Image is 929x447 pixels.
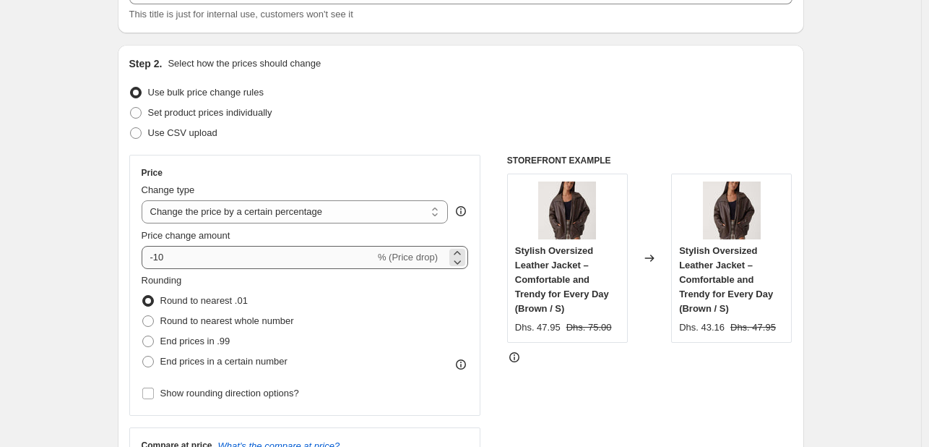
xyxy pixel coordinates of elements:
[168,56,321,71] p: Select how the prices should change
[507,155,792,166] h6: STOREFRONT EXAMPLE
[129,9,353,20] span: This title is just for internal use, customers won't see it
[730,320,776,335] strike: Dhs. 47.95
[160,336,230,346] span: End prices in .99
[148,87,264,98] span: Use bulk price change rules
[454,204,468,218] div: help
[515,320,561,335] div: Dhs. 47.95
[515,245,609,314] span: Stylish Oversized Leather Jacket – Comfortable and Trendy for Every Day (Brown / S)
[129,56,163,71] h2: Step 2.
[142,275,182,286] span: Rounding
[679,245,773,314] span: Stylish Oversized Leather Jacket – Comfortable and Trendy for Every Day (Brown / S)
[160,356,288,367] span: End prices in a certain number
[148,127,217,138] span: Use CSV upload
[378,252,438,263] span: % (Price drop)
[160,388,299,399] span: Show rounding direction options?
[160,295,248,306] span: Round to nearest .01
[142,184,195,195] span: Change type
[142,230,230,241] span: Price change amount
[160,315,294,326] span: Round to nearest whole number
[142,167,163,179] h3: Price
[142,246,375,269] input: -15
[538,182,596,239] img: womens-coats-jackets-motel-rocks-cavita-jacket-in-pu-bitter-chocolate_1_80x.jpg
[148,107,272,118] span: Set product prices individually
[566,320,612,335] strike: Dhs. 75.00
[679,320,725,335] div: Dhs. 43.16
[703,182,761,239] img: womens-coats-jackets-motel-rocks-cavita-jacket-in-pu-bitter-chocolate_1_80x.jpg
